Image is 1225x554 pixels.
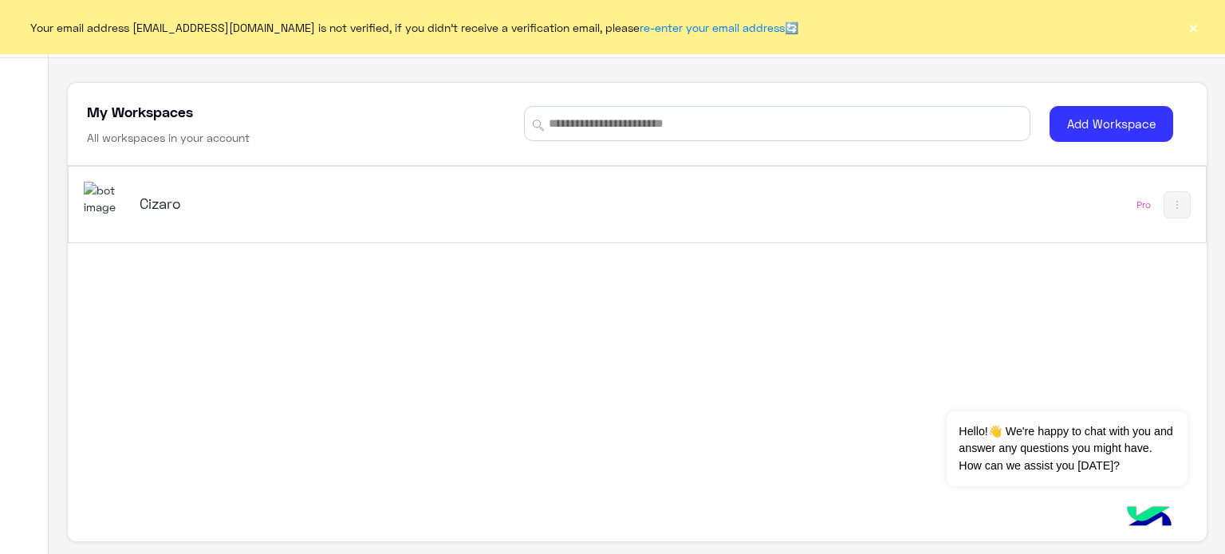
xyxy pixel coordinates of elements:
[87,130,250,146] h6: All workspaces in your account
[1050,106,1173,142] button: Add Workspace
[1136,198,1151,211] div: Pro
[87,102,193,121] h5: My Workspaces
[1121,490,1177,546] img: hulul-logo.png
[140,194,538,213] h5: Cizaro
[640,21,785,34] a: re-enter your email address
[1185,19,1201,35] button: ×
[30,19,798,36] span: Your email address [EMAIL_ADDRESS][DOMAIN_NAME] is not verified, if you didn't receive a verifica...
[947,411,1187,486] span: Hello!👋 We're happy to chat with you and answer any questions you might have. How can we assist y...
[84,182,127,216] img: 919860931428189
